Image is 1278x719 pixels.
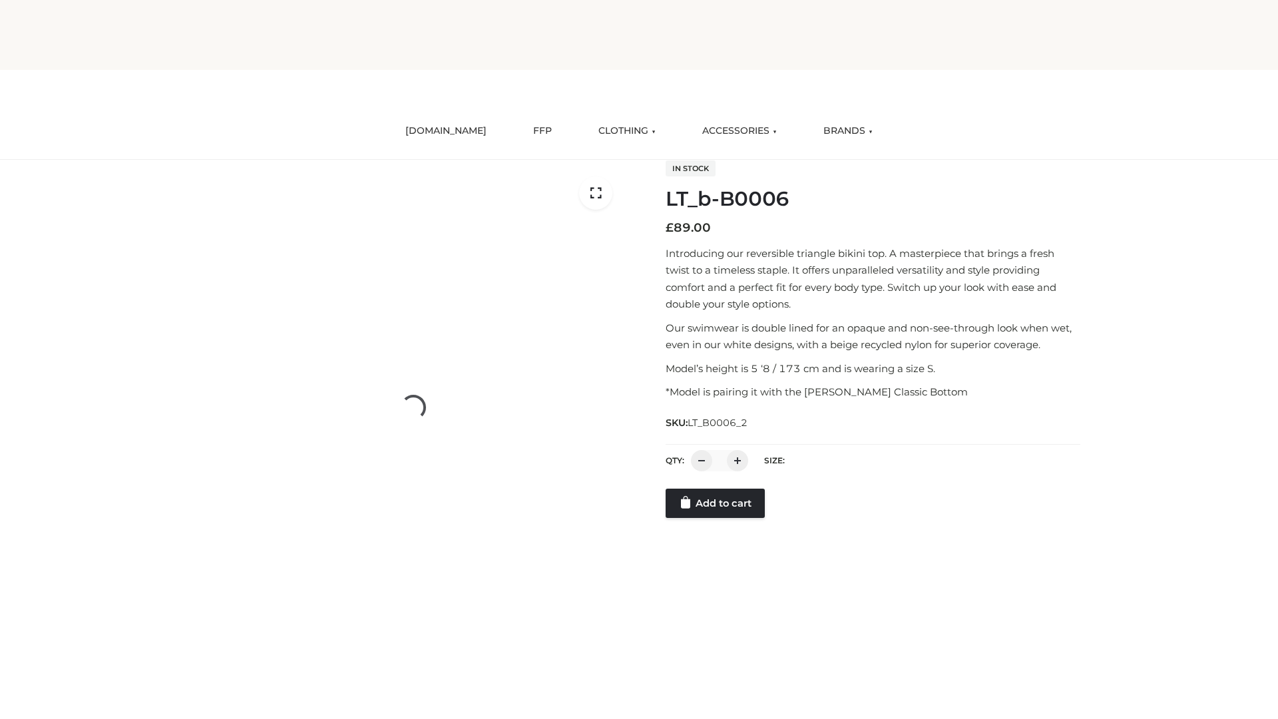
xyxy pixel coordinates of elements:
p: Our swimwear is double lined for an opaque and non-see-through look when wet, even in our white d... [666,320,1080,354]
span: SKU: [666,415,749,431]
a: ACCESSORIES [692,117,787,146]
p: Model’s height is 5 ‘8 / 173 cm and is wearing a size S. [666,360,1080,377]
label: Size: [764,455,785,465]
p: Introducing our reversible triangle bikini top. A masterpiece that brings a fresh twist to a time... [666,245,1080,313]
a: BRANDS [813,117,883,146]
a: Add to cart [666,489,765,518]
p: *Model is pairing it with the [PERSON_NAME] Classic Bottom [666,383,1080,401]
h1: LT_b-B0006 [666,187,1080,211]
bdi: 89.00 [666,220,711,235]
label: QTY: [666,455,684,465]
span: In stock [666,160,716,176]
span: £ [666,220,674,235]
span: LT_B0006_2 [688,417,747,429]
a: [DOMAIN_NAME] [395,117,497,146]
a: CLOTHING [588,117,666,146]
a: FFP [523,117,562,146]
